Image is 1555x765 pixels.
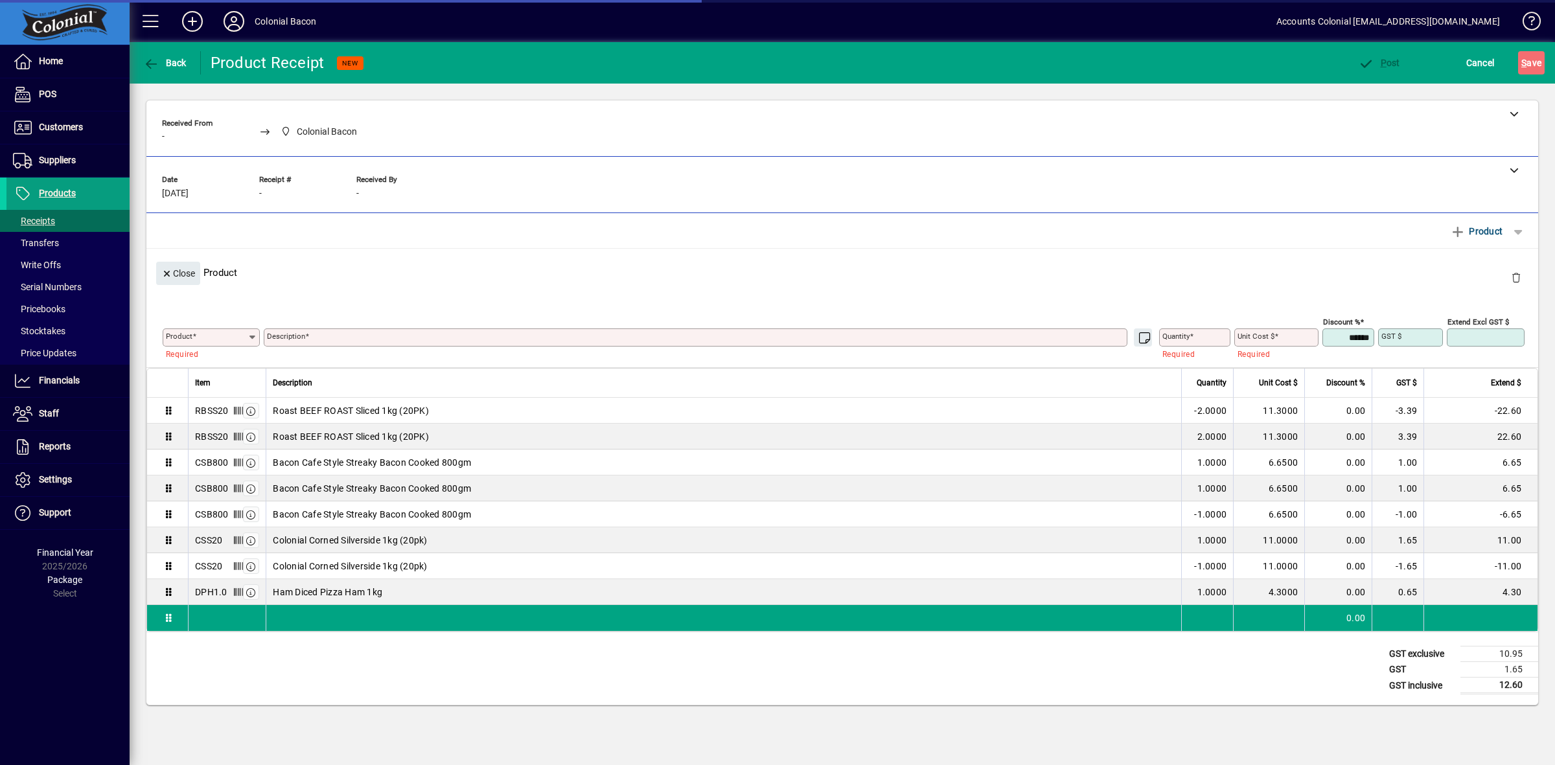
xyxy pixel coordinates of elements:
button: Back [140,51,190,74]
span: Price Updates [13,348,76,358]
td: -1.65 [1372,553,1423,579]
td: GST [1383,662,1460,678]
mat-label: Product [166,332,192,341]
td: -11.00 [1423,553,1538,579]
td: 3.39 [1372,424,1423,450]
span: Staff [39,408,59,418]
span: POS [39,89,56,99]
button: Close [156,262,200,285]
app-page-header-button: Delete [1501,271,1532,283]
span: Support [39,507,71,518]
span: Package [47,575,82,585]
span: - [259,188,262,199]
td: 0.00 [1304,424,1372,450]
td: 22.60 [1423,424,1538,450]
td: 0.00 [1304,501,1372,527]
a: Stocktakes [6,320,130,342]
td: GST inclusive [1383,678,1460,694]
a: Serial Numbers [6,276,130,298]
td: 10.95 [1460,646,1538,662]
span: Reports [39,441,71,451]
td: -3.39 [1372,398,1423,424]
mat-label: Description [267,332,305,341]
a: Transfers [6,232,130,254]
td: GST exclusive [1383,646,1460,662]
td: -2.0000 [1181,398,1233,424]
a: Pricebooks [6,298,130,320]
a: Write Offs [6,254,130,276]
span: Colonial Bacon [297,125,357,139]
td: 2.0000 [1181,424,1233,450]
div: RBSS20 [195,430,229,443]
td: Colonial Corned Silverside 1kg (20pk) [266,527,1181,553]
td: 1.0000 [1181,527,1233,553]
div: RBSS20 [195,404,229,417]
div: Accounts Colonial [EMAIL_ADDRESS][DOMAIN_NAME] [1276,11,1500,32]
td: 1.00 [1372,475,1423,501]
td: 0.00 [1304,579,1372,605]
span: 6.6500 [1269,508,1298,521]
td: 0.00 [1304,450,1372,475]
app-page-header-button: Back [130,51,201,74]
span: 11.3000 [1263,430,1298,443]
span: Description [273,376,312,390]
div: CSB800 [195,482,229,495]
span: Products [39,188,76,198]
td: 1.0000 [1181,579,1233,605]
span: - [356,188,359,199]
mat-label: Unit Cost $ [1238,332,1274,341]
td: 1.0000 [1181,450,1233,475]
span: Item [195,376,211,390]
button: Add [172,10,213,33]
a: Receipts [6,210,130,232]
a: Financials [6,365,130,397]
app-page-header-button: Close [153,267,203,279]
span: Receipts [13,216,55,226]
td: 11.00 [1423,527,1538,553]
div: Colonial Bacon [255,11,316,32]
td: 0.00 [1304,527,1372,553]
span: Financial Year [37,547,93,558]
td: 0.00 [1304,398,1372,424]
mat-error: Required [166,347,249,360]
span: P [1381,58,1387,68]
td: -22.60 [1423,398,1538,424]
span: Home [39,56,63,66]
mat-label: Extend excl GST $ [1447,317,1509,326]
button: Delete [1501,262,1532,293]
td: 1.00 [1372,450,1423,475]
mat-label: Quantity [1162,332,1190,341]
span: Transfers [13,238,59,248]
span: NEW [342,59,358,67]
td: -6.65 [1423,501,1538,527]
div: Product [146,249,1538,296]
a: Support [6,497,130,529]
span: ave [1521,52,1541,73]
button: Post [1355,51,1403,74]
span: 4.3000 [1269,586,1298,599]
td: Bacon Cafe Style Streaky Bacon Cooked 800gm [266,501,1181,527]
mat-label: GST $ [1381,332,1401,341]
span: Stocktakes [13,326,65,336]
mat-error: Required [1162,347,1220,360]
span: Pricebooks [13,304,65,314]
td: 12.60 [1460,678,1538,694]
td: 1.0000 [1181,475,1233,501]
a: Reports [6,431,130,463]
span: Back [143,58,187,68]
span: Write Offs [13,260,61,270]
span: Colonial Bacon [277,124,363,140]
span: 11.0000 [1263,560,1298,573]
span: Extend $ [1491,376,1521,390]
td: Bacon Cafe Style Streaky Bacon Cooked 800gm [266,475,1181,501]
div: CSS20 [195,560,222,573]
span: 11.3000 [1263,404,1298,417]
a: Suppliers [6,144,130,177]
div: DPH1.0 [195,586,227,599]
td: 0.65 [1372,579,1423,605]
span: 6.6500 [1269,456,1298,469]
td: Roast BEEF ROAST Sliced 1kg (20PK) [266,424,1181,450]
td: Roast BEEF ROAST Sliced 1kg (20PK) [266,398,1181,424]
button: Cancel [1463,51,1498,74]
span: Quantity [1197,376,1227,390]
